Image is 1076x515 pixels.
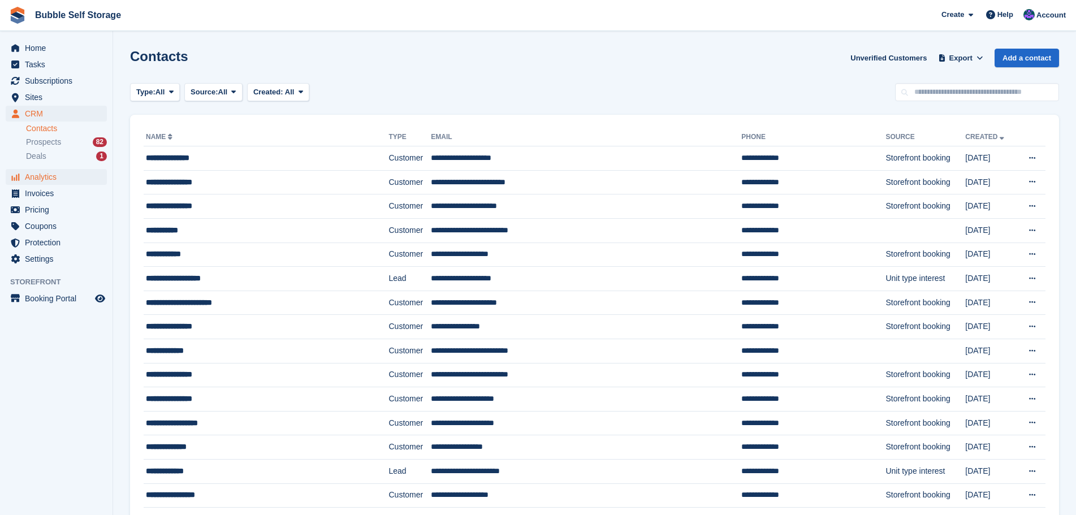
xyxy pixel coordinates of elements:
td: Storefront booking [885,387,965,412]
td: [DATE] [965,459,1016,483]
a: menu [6,251,107,267]
img: Stuart Jackson [1023,9,1035,20]
span: Protection [25,235,93,250]
span: All [218,86,228,98]
td: [DATE] [965,146,1016,171]
span: Invoices [25,185,93,201]
a: Unverified Customers [846,49,931,67]
span: Create [941,9,964,20]
span: Deals [26,151,46,162]
td: Customer [389,243,431,267]
a: Contacts [26,123,107,134]
a: menu [6,57,107,72]
span: Type: [136,86,155,98]
span: Settings [25,251,93,267]
a: menu [6,73,107,89]
span: CRM [25,106,93,122]
span: Prospects [26,137,61,148]
td: [DATE] [965,218,1016,243]
td: [DATE] [965,194,1016,219]
th: Email [431,128,741,146]
td: Storefront booking [885,146,965,171]
div: 1 [96,152,107,161]
td: [DATE] [965,243,1016,267]
td: Storefront booking [885,363,965,387]
td: [DATE] [965,435,1016,460]
span: Tasks [25,57,93,72]
a: Prospects 82 [26,136,107,148]
th: Source [885,128,965,146]
td: [DATE] [965,170,1016,194]
td: Storefront booking [885,435,965,460]
td: Storefront booking [885,315,965,339]
a: menu [6,235,107,250]
span: Home [25,40,93,56]
span: All [285,88,295,96]
td: Customer [389,411,431,435]
span: Pricing [25,202,93,218]
td: Customer [389,339,431,363]
th: Type [389,128,431,146]
a: menu [6,40,107,56]
a: Created [965,133,1006,141]
span: Coupons [25,218,93,234]
button: Export [936,49,986,67]
td: [DATE] [965,339,1016,363]
a: Name [146,133,175,141]
td: [DATE] [965,363,1016,387]
span: Analytics [25,169,93,185]
a: menu [6,89,107,105]
span: Export [949,53,973,64]
td: [DATE] [965,483,1016,508]
a: Preview store [93,292,107,305]
td: Storefront booking [885,170,965,194]
h1: Contacts [130,49,188,64]
img: stora-icon-8386f47178a22dfd0bd8f6a31ec36ba5ce8667c1dd55bd0f319d3a0aa187defe.svg [9,7,26,24]
a: menu [6,202,107,218]
a: Deals 1 [26,150,107,162]
td: Customer [389,218,431,243]
span: Booking Portal [25,291,93,306]
td: [DATE] [965,291,1016,315]
span: Sites [25,89,93,105]
span: Subscriptions [25,73,93,89]
td: Storefront booking [885,194,965,219]
span: Storefront [10,276,113,288]
td: Customer [389,363,431,387]
th: Phone [741,128,885,146]
td: Unit type interest [885,267,965,291]
td: Customer [389,387,431,412]
td: Customer [389,315,431,339]
td: [DATE] [965,411,1016,435]
span: Help [997,9,1013,20]
div: 82 [93,137,107,147]
span: Account [1036,10,1066,21]
a: menu [6,218,107,234]
a: menu [6,185,107,201]
button: Source: All [184,83,243,102]
a: menu [6,106,107,122]
td: Lead [389,267,431,291]
span: Source: [191,86,218,98]
a: Add a contact [995,49,1059,67]
td: Lead [389,459,431,483]
button: Created: All [247,83,309,102]
td: Unit type interest [885,459,965,483]
span: Created: [253,88,283,96]
td: Customer [389,194,431,219]
td: Customer [389,146,431,171]
td: Storefront booking [885,291,965,315]
td: [DATE] [965,387,1016,412]
td: Storefront booking [885,243,965,267]
span: All [155,86,165,98]
td: Storefront booking [885,411,965,435]
a: menu [6,169,107,185]
td: Storefront booking [885,483,965,508]
td: Customer [389,291,431,315]
td: Customer [389,483,431,508]
a: Bubble Self Storage [31,6,126,24]
td: Customer [389,170,431,194]
td: [DATE] [965,315,1016,339]
td: [DATE] [965,267,1016,291]
button: Type: All [130,83,180,102]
